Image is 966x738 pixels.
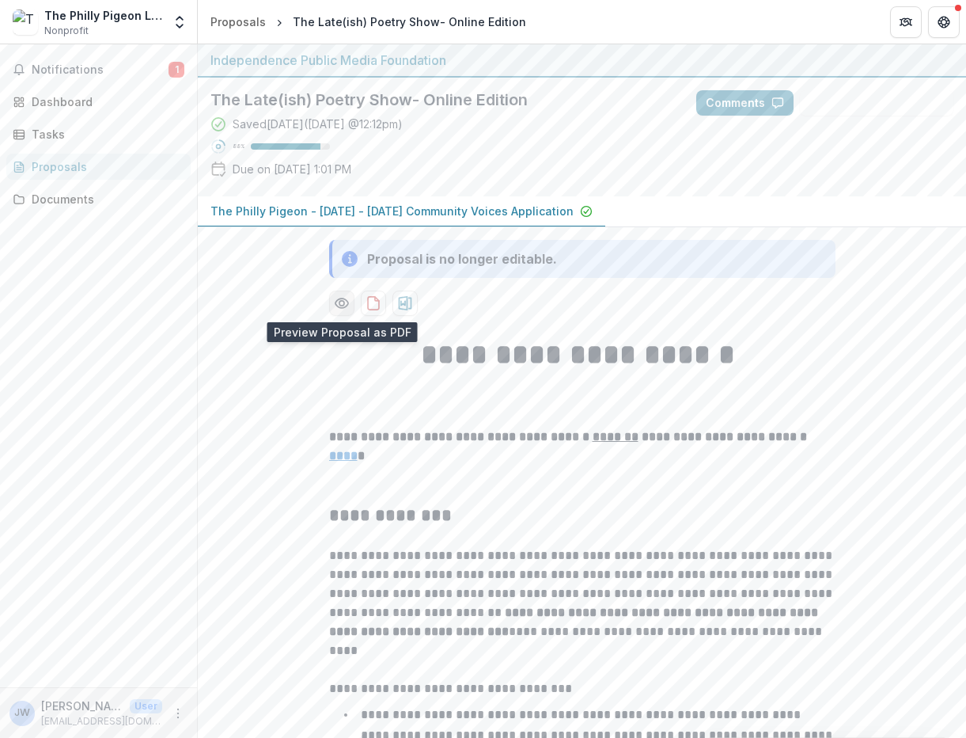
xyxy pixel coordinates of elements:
[800,90,953,116] button: Answer Suggestions
[6,57,191,82] button: Notifications1
[233,141,244,152] p: 88 %
[130,699,162,713] p: User
[329,291,354,316] button: Preview e4575a69-e7ee-4f2e-9d27-fb1819d9d52c-0.pdf
[210,203,574,219] p: The Philly Pigeon - [DATE] - [DATE] Community Voices Application
[169,6,191,38] button: Open entity switcher
[13,10,38,35] img: The Philly Pigeon LLC
[6,186,191,212] a: Documents
[204,10,272,33] a: Proposals
[928,6,960,38] button: Get Help
[32,63,169,77] span: Notifications
[367,249,557,268] div: Proposal is no longer editable.
[210,51,953,70] div: Independence Public Media Foundation
[32,126,178,143] div: Tasks
[41,714,162,728] p: [EMAIL_ADDRESS][DOMAIN_NAME]
[32,158,178,175] div: Proposals
[210,13,266,30] div: Proposals
[14,708,30,718] div: Jacob Winterstein
[32,93,178,110] div: Dashboard
[361,291,386,316] button: download-proposal
[233,161,351,177] p: Due on [DATE] 1:01 PM
[6,121,191,147] a: Tasks
[293,13,526,30] div: The Late(ish) Poetry Show- Online Edition
[44,7,162,24] div: The Philly Pigeon LLC
[210,90,671,109] h2: The Late(ish) Poetry Show- Online Edition
[890,6,922,38] button: Partners
[696,90,794,116] button: Comments
[44,24,89,38] span: Nonprofit
[32,191,178,207] div: Documents
[41,698,123,714] p: [PERSON_NAME]
[233,116,403,132] div: Saved [DATE] ( [DATE] @ 12:12pm )
[6,89,191,115] a: Dashboard
[392,291,418,316] button: download-proposal
[6,154,191,180] a: Proposals
[204,10,532,33] nav: breadcrumb
[169,704,188,723] button: More
[169,62,184,78] span: 1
